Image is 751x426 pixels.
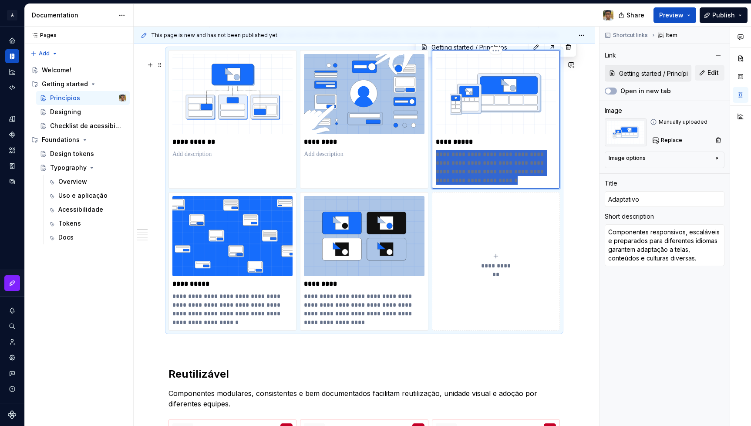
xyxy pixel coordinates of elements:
button: Replace [650,134,686,146]
div: Docs [58,233,74,242]
div: Princípios [50,94,80,102]
button: A [2,6,23,24]
img: 2f933953-1427-4282-addf-d40d7f23ea77.svg [304,196,424,276]
a: Designing [36,105,130,119]
img: Andy [119,95,126,101]
button: Edit [695,65,724,81]
div: Link [605,51,616,60]
img: 77902ad9-b7ba-4d39-b35f-7e671afde201.svg [172,196,293,276]
button: Publish [700,7,748,23]
a: Analytics [5,65,19,79]
div: Welcome! [42,66,71,74]
button: Notifications [5,304,19,318]
div: Image [605,106,622,115]
a: Design tokens [5,112,19,126]
button: Add [28,47,61,60]
a: Acessibilidade [44,203,130,216]
button: Search ⌘K [5,319,19,333]
div: Foundations [28,133,130,147]
div: A [7,10,17,20]
div: Page tree [28,63,130,244]
span: Edit [707,68,719,77]
a: Components [5,128,19,142]
textarea: Componentes responsivos, escaláveis e preparados para diferentes idiomas garantem adaptação a tel... [605,224,724,266]
button: Contact support [5,366,19,380]
a: Documentation [5,49,19,63]
div: Acessibilidade [58,205,103,214]
a: Uso e aplicação [44,189,130,203]
a: Home [5,34,19,47]
a: Code automation [5,81,19,95]
a: Settings [5,351,19,365]
div: Checklist de acessibilidade [50,122,122,130]
div: Getting started [42,80,88,88]
a: Assets [5,143,19,157]
span: Share [626,11,644,20]
a: Checklist de acessibilidade [36,119,130,133]
a: Data sources [5,175,19,189]
div: Overview [58,177,87,186]
button: Image options [609,155,721,165]
button: Shortcut links [602,29,652,41]
span: This page is new and has not been published yet. [151,32,279,39]
a: Typography [36,161,130,175]
div: Uso e aplicação [58,191,108,200]
a: Storybook stories [5,159,19,173]
a: Design tokens [36,147,130,161]
div: Design tokens [50,149,94,158]
img: 0063c5a8-7bca-4f5c-bf4b-e4b2a141ed2c.svg [436,54,556,134]
a: Invite team [5,335,19,349]
a: Docs [44,230,130,244]
div: Manually uploaded [650,118,724,125]
div: Designing [50,108,81,116]
a: Tokens [44,216,130,230]
span: Replace [661,137,682,144]
a: Welcome! [28,63,130,77]
img: b8f33bf6-093e-4aa4-b21b-1ef79fc60a34.svg [172,54,293,134]
span: Shortcut links [613,32,648,39]
a: PrincípiosAndy [36,91,130,105]
img: 617634b7-11a2-46a8-9ea6-a07f27298825.svg [304,54,424,134]
img: Andy [603,10,613,20]
h2: Reutilizável [168,367,560,381]
span: Publish [712,11,735,20]
button: Share [614,7,650,23]
div: Short description [605,212,654,221]
div: Tokens [58,219,81,228]
div: Typography [50,163,87,172]
a: Overview [44,175,130,189]
img: 0063c5a8-7bca-4f5c-bf4b-e4b2a141ed2c.svg [605,118,647,146]
div: Documentation [32,11,114,20]
div: Getting started [28,77,130,91]
span: Preview [659,11,684,20]
p: Componentes modulares, consistentes e bem documentados facilitam reutilização, unidade visual e a... [168,388,560,409]
div: Title [605,179,617,188]
div: Image options [609,155,646,162]
input: Add title [605,191,724,207]
label: Open in new tab [620,87,671,95]
svg: Supernova Logo [8,410,17,419]
div: Foundations [42,135,80,144]
span: Add [39,50,50,57]
button: Preview [653,7,696,23]
div: Pages [28,32,57,39]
